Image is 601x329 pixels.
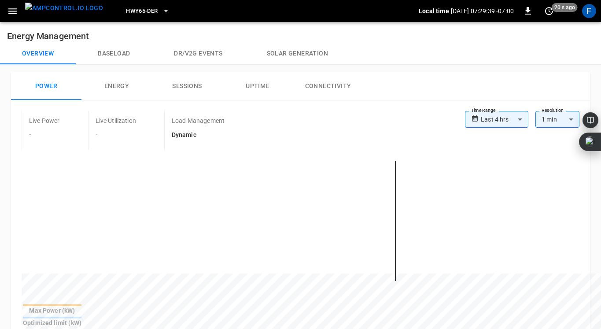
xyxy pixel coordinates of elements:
[293,72,363,100] button: Connectivity
[81,72,152,100] button: Energy
[172,116,225,125] p: Load Management
[419,7,449,15] p: Local time
[582,4,596,18] div: profile-icon
[172,130,225,140] h6: Dynamic
[451,7,514,15] p: [DATE] 07:29:39 -07:00
[552,3,578,12] span: 20 s ago
[96,130,136,140] h6: -
[29,116,60,125] p: Live Power
[126,6,158,16] span: HWY65-DER
[29,130,60,140] h6: -
[122,3,173,20] button: HWY65-DER
[152,43,244,64] button: Dr/V2G events
[471,107,496,114] label: Time Range
[535,111,579,128] div: 1 min
[96,116,136,125] p: Live Utilization
[222,72,293,100] button: Uptime
[25,3,103,14] img: ampcontrol.io logo
[542,107,564,114] label: Resolution
[11,72,81,100] button: Power
[481,111,528,128] div: Last 4 hrs
[542,4,556,18] button: set refresh interval
[245,43,350,64] button: Solar generation
[152,72,222,100] button: Sessions
[76,43,152,64] button: Baseload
